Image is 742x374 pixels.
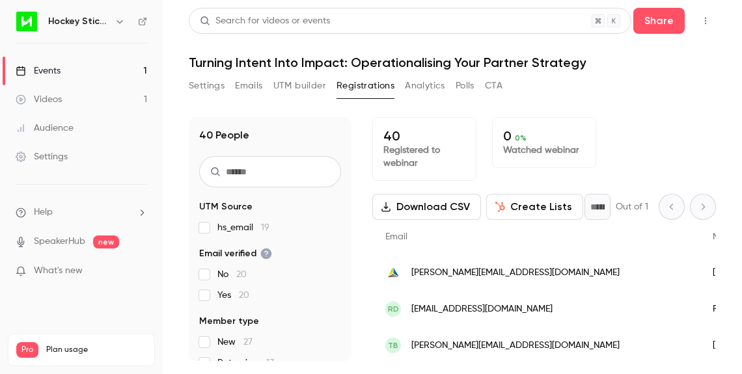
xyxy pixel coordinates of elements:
h1: 40 People [199,127,249,143]
h6: Hockey Stick Advisory [48,15,109,28]
p: Out of 1 [616,200,648,213]
div: Events [16,64,61,77]
button: Share [633,8,685,34]
span: 27 [243,338,253,347]
span: Pro [16,342,38,358]
p: Registered to webinar [383,144,465,170]
span: UTM Source [199,200,253,213]
span: TB [388,340,398,351]
li: help-dropdown-opener [16,206,147,219]
span: Email verified [199,247,272,260]
div: Audience [16,122,74,135]
iframe: Noticeable Trigger [131,265,147,277]
span: New [217,336,253,349]
span: 19 [261,223,269,232]
button: Create Lists [486,194,583,220]
button: CTA [485,75,502,96]
span: Name [713,232,737,241]
button: Settings [189,75,225,96]
span: No [217,268,247,281]
h1: Turning Intent Into Impact: Operationalising Your Partner Strategy [189,55,716,70]
span: Help [34,206,53,219]
img: Hockey Stick Advisory [16,11,37,32]
span: Member type [199,315,259,328]
span: Email [385,232,407,241]
button: UTM builder [273,75,326,96]
span: 13 [266,358,274,367]
button: Analytics [405,75,445,96]
p: Watched webinar [503,144,585,157]
button: Registrations [337,75,394,96]
span: [EMAIL_ADDRESS][DOMAIN_NAME] [411,302,553,316]
span: 20 [236,270,247,279]
a: SpeakerHub [34,235,85,248]
span: Plan usage [46,345,146,355]
div: Settings [16,150,68,163]
img: fairsupply.com.au [385,265,401,280]
span: 20 [239,291,249,300]
span: [PERSON_NAME][EMAIL_ADDRESS][DOMAIN_NAME] [411,339,620,353]
button: Emails [235,75,262,96]
span: Returning [217,356,274,369]
span: new [93,235,119,248]
span: 0 % [515,133,527,142]
span: hs_email [217,221,269,234]
span: Rd [388,303,399,315]
span: Yes [217,289,249,302]
span: [PERSON_NAME][EMAIL_ADDRESS][DOMAIN_NAME] [411,266,620,280]
p: 40 [383,128,465,144]
div: Videos [16,93,62,106]
p: 0 [503,128,585,144]
div: Search for videos or events [200,14,330,28]
span: What's new [34,264,83,278]
button: Polls [456,75,474,96]
button: Download CSV [372,194,481,220]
